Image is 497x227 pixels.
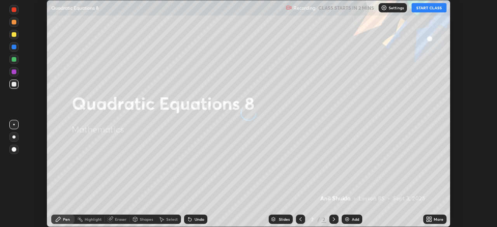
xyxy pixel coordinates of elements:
div: Shapes [140,217,153,221]
div: Eraser [115,217,127,221]
button: START CLASS [412,3,447,12]
div: Slides [279,217,290,221]
div: Pen [63,217,70,221]
p: Quadratic Equations 8 [51,5,99,11]
div: Undo [195,217,204,221]
img: add-slide-button [344,216,350,222]
div: Add [352,217,359,221]
div: Select [166,217,178,221]
h5: CLASS STARTS IN 2 MINS [318,4,374,11]
img: recording.375f2c34.svg [286,5,292,11]
img: class-settings-icons [381,5,387,11]
div: More [434,217,443,221]
div: Highlight [85,217,102,221]
p: Settings [389,6,404,10]
div: 2 [321,216,326,223]
div: / [318,217,320,222]
div: 2 [308,217,316,222]
p: Recording [294,5,315,11]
